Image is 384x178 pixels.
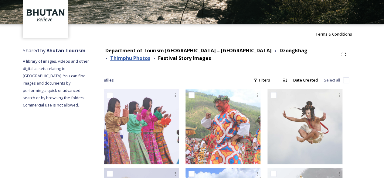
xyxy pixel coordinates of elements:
[185,89,260,164] img: Thimphu tshechu1.jpg
[104,89,179,164] img: Dochula 4.jpg
[267,89,342,164] img: Dochula festival1.jpg
[23,47,86,54] span: Shared by:
[280,47,308,54] strong: Dzongkhag
[110,55,150,61] strong: Thimphu Photos
[104,77,114,83] span: 8 file s
[290,74,321,86] div: Date Created
[105,47,272,54] strong: Department of Tourism [GEOGRAPHIC_DATA] – [GEOGRAPHIC_DATA]
[158,55,211,61] strong: Festival Story Images
[324,77,340,83] span: Select all
[315,30,361,38] a: Terms & Conditions
[250,74,273,86] div: Filters
[23,58,90,108] span: A library of images, videos and other digital assets relating to [GEOGRAPHIC_DATA]. You can find ...
[46,47,86,54] strong: Bhutan Tourism
[315,31,352,37] span: Terms & Conditions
